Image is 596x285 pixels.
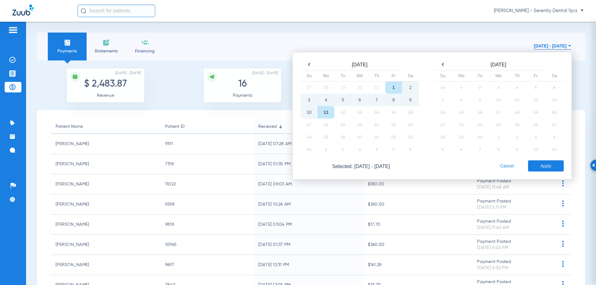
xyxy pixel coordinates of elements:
[494,8,584,14] span: [PERSON_NAME] - Serenity Dental Spa
[91,48,121,54] span: Statements
[477,225,509,230] span: [DATE] 11:42 AM
[559,261,567,267] img: group-dot-blue.svg
[254,235,363,255] td: [DATE] 01:37 PM
[254,134,363,154] td: [DATE] 07:28 AM
[477,219,511,224] span: Payment Posted
[51,194,160,215] td: [PERSON_NAME]
[84,79,127,89] span: $ 2,483.87
[477,185,509,189] span: [DATE] 11:48 AM
[477,239,511,244] span: Payment Posted
[115,70,141,76] span: [DATE] - [DATE]
[477,199,511,203] span: Payment Posted
[363,255,473,275] td: $161.28
[51,215,160,235] td: [PERSON_NAME]
[97,93,114,98] span: Revenue
[477,246,508,250] span: [DATE] 5:02 PM
[559,220,567,227] img: group-dot-blue.svg
[51,235,160,255] td: [PERSON_NAME]
[160,154,254,174] td: 7318
[130,48,160,54] span: Financing
[160,134,254,154] td: 9191
[258,123,359,130] div: Received
[559,241,567,247] img: group-dot-blue.svg
[233,93,252,98] span: Payments
[559,180,567,186] img: group-dot-blue.svg
[477,260,511,264] span: Payment Posted
[318,60,402,70] th: [DATE]
[592,163,595,167] img: Arrow
[64,39,71,46] img: payments icon
[254,154,363,174] td: [DATE] 01:35 PM
[160,255,254,275] td: 9697
[51,134,160,154] td: [PERSON_NAME]
[78,5,155,17] input: Search for patients
[477,280,511,284] span: Payment Posted
[56,123,83,130] div: Patient Name
[363,194,473,215] td: $360.00
[160,235,254,255] td: 10965
[528,160,564,171] button: Apply
[160,215,254,235] td: 9818
[51,154,160,174] td: [PERSON_NAME]
[238,79,247,89] span: 16
[363,235,473,255] td: $360.00
[8,26,18,34] img: hamburger-icon
[452,60,545,70] th: [DATE]
[254,255,363,275] td: [DATE] 12:31 PM
[160,174,254,194] td: 11022
[165,123,249,130] div: Patient ID
[12,5,34,16] img: Zuub Logo
[534,40,571,52] button: [DATE] - [DATE]
[51,174,160,194] td: [PERSON_NAME]
[363,215,473,235] td: $17.70
[209,74,215,79] img: icon
[72,74,78,79] img: icon
[102,39,110,46] img: invoices icon
[56,123,156,130] div: Patient Name
[160,194,254,215] td: 9298
[165,123,185,130] div: Patient ID
[254,174,363,194] td: [DATE] 09:03 AM
[498,160,516,171] button: Cancel
[363,174,473,194] td: $180.00
[52,48,82,54] span: Payments
[141,39,149,46] img: financing icon
[477,266,508,270] span: [DATE] 5:02 PM
[477,205,506,210] span: [DATE] 5:11 PM
[254,194,363,215] td: [DATE] 10:26 AM
[258,123,277,130] div: Received
[477,179,511,183] span: Payment Posted
[81,8,86,14] img: Search Icon
[559,200,567,207] img: group-dot-blue.svg
[299,163,423,170] span: Selected: [DATE] - [DATE]
[252,70,278,76] span: [DATE] - [DATE]
[51,255,160,275] td: [PERSON_NAME]
[254,215,363,235] td: [DATE] 03:04 PM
